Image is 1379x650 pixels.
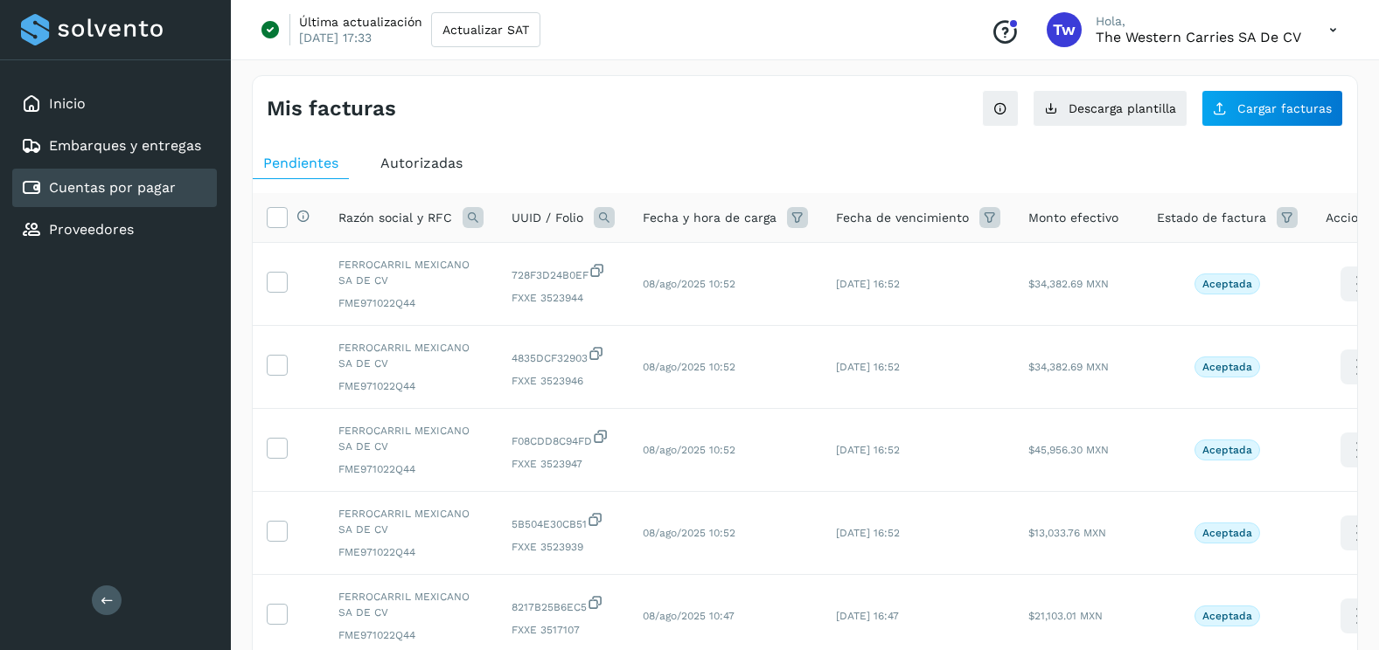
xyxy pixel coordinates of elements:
span: [DATE] 16:52 [836,444,900,456]
div: Proveedores [12,211,217,249]
a: Inicio [49,95,86,112]
span: Razón social y RFC [338,209,452,227]
span: [DATE] 16:52 [836,527,900,539]
button: Cargar facturas [1201,90,1343,127]
div: Inicio [12,85,217,123]
span: Autorizadas [380,155,463,171]
p: Aceptada [1202,278,1252,290]
span: FERROCARRIL MEXICANO SA DE CV [338,506,484,537]
p: Hola, [1096,14,1301,29]
span: 08/ago/2025 10:52 [643,361,735,373]
span: $34,382.69 MXN [1028,361,1109,373]
span: $13,033.76 MXN [1028,527,1106,539]
span: Fecha de vencimiento [836,209,969,227]
p: Aceptada [1202,444,1252,456]
span: Acciones [1326,209,1379,227]
span: FERROCARRIL MEXICANO SA DE CV [338,340,484,371]
span: F08CDD8C94FD [512,428,615,449]
span: FME971022Q44 [338,461,484,477]
span: 4835DCF32903 [512,345,615,366]
p: Aceptada [1202,361,1252,373]
p: Aceptada [1202,610,1252,622]
span: Descarga plantilla [1069,102,1176,114]
span: $45,956.30 MXN [1028,444,1109,456]
div: Cuentas por pagar [12,169,217,207]
span: Monto efectivo [1028,209,1118,227]
span: Cargar facturas [1237,102,1332,114]
span: $21,103.01 MXN [1028,610,1103,622]
span: FERROCARRIL MEXICANO SA DE CV [338,589,484,620]
button: Actualizar SAT [431,12,540,47]
span: FXXE 3523946 [512,373,615,389]
a: Embarques y entregas [49,137,201,154]
span: FME971022Q44 [338,627,484,643]
span: FXXE 3523939 [512,539,615,555]
a: Proveedores [49,221,134,238]
span: Pendientes [263,155,338,171]
span: FME971022Q44 [338,544,484,560]
span: UUID / Folio [512,209,583,227]
span: Actualizar SAT [442,24,529,36]
p: The western carries SA de CV [1096,29,1301,45]
span: 728F3D24B0EF [512,262,615,283]
span: FXXE 3523947 [512,456,615,472]
span: 8217B25B6EC5 [512,594,615,615]
span: FXXE 3523944 [512,290,615,306]
p: Aceptada [1202,527,1252,539]
span: FME971022Q44 [338,295,484,311]
span: Fecha y hora de carga [643,209,777,227]
p: Última actualización [299,14,422,30]
div: Embarques y entregas [12,127,217,165]
h4: Mis facturas [267,96,396,121]
span: 08/ago/2025 10:52 [643,278,735,290]
button: Descarga plantilla [1033,90,1187,127]
span: 08/ago/2025 10:52 [643,444,735,456]
span: FME971022Q44 [338,378,484,394]
span: $34,382.69 MXN [1028,278,1109,290]
span: 08/ago/2025 10:52 [643,527,735,539]
p: [DATE] 17:33 [299,30,372,45]
span: Estado de factura [1157,209,1266,227]
a: Cuentas por pagar [49,179,176,196]
span: [DATE] 16:52 [836,278,900,290]
span: FXXE 3517107 [512,622,615,638]
span: 08/ago/2025 10:47 [643,610,735,622]
span: [DATE] 16:47 [836,610,899,622]
span: [DATE] 16:52 [836,361,900,373]
span: FERROCARRIL MEXICANO SA DE CV [338,423,484,454]
span: 5B504E30CB51 [512,511,615,532]
span: FERROCARRIL MEXICANO SA DE CV [338,257,484,288]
